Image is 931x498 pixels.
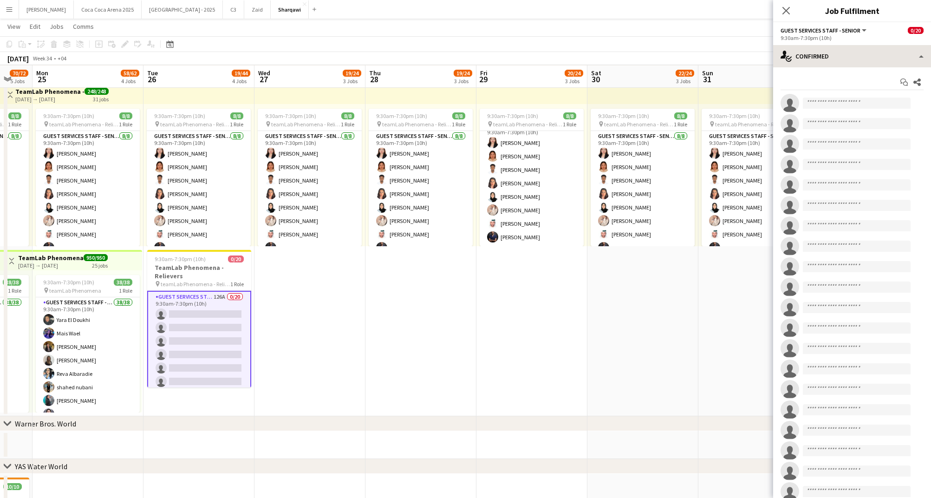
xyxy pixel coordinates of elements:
span: 1 Role [119,121,132,128]
a: Jobs [46,20,67,33]
span: 9:30am-7:30pm (10h) [376,112,427,119]
span: 1 Role [341,121,354,128]
span: Mon [36,69,48,77]
span: 9:30am-7:30pm (10h) [598,112,649,119]
span: Sun [702,69,713,77]
h3: Job Fulfilment [773,5,931,17]
span: 1 Role [8,121,21,128]
app-job-card: 9:30am-7:30pm (10h)38/38 teamLab Phenomena1 RoleGuest Services Staff - Senior38/389:30am-7:30pm (... [36,275,140,413]
span: Comms [73,22,94,31]
span: Wed [258,69,270,77]
div: [DATE] → [DATE] [15,96,85,103]
button: Zaid [244,0,271,19]
span: 25 [35,74,48,85]
span: 8/8 [452,112,465,119]
a: View [4,20,24,33]
span: 29 [479,74,488,85]
span: 27 [257,74,270,85]
span: 9:30am-7:30pm (10h) [487,112,538,119]
h3: TeamLab Phenomena - Relievers [147,263,251,280]
span: teamLab Phenomena - Relievers [493,121,563,128]
app-job-card: 9:30am-7:30pm (10h)8/8 teamLab Phenomena - Relievers1 RoleGuest Services Staff - Senior8/89:30am-... [591,109,695,246]
app-card-role: Guest Services Staff - Senior8/89:30am-7:30pm (10h)[PERSON_NAME][PERSON_NAME][PERSON_NAME][PERSON... [480,120,584,246]
span: 19/24 [454,70,472,77]
span: 1 Role [8,287,21,294]
button: Guest Services Staff - Senior [781,27,868,34]
span: 19/24 [343,70,361,77]
div: 9:30am-7:30pm (10h) [781,34,924,41]
span: teamLab Phenomena - Relievers [715,121,785,128]
span: 9:30am-7:30pm (10h) [155,256,206,262]
app-card-role: Guest Services Staff - Senior8/89:30am-7:30pm (10h)[PERSON_NAME][PERSON_NAME][PERSON_NAME][PERSON... [369,131,473,257]
span: 1 Role [563,121,576,128]
button: C3 [223,0,244,19]
span: 950/950 [84,254,108,261]
div: 3 Jobs [454,78,472,85]
span: teamLab Phenomena - Relievers [382,121,452,128]
app-job-card: 9:30am-7:30pm (10h)8/8 teamLab Phenomena - Relievers1 RoleGuest Services Staff - Senior8/89:30am-... [702,109,806,246]
button: [PERSON_NAME] [19,0,74,19]
span: 0/20 [908,27,924,34]
div: 3 Jobs [676,78,694,85]
span: Thu [369,69,381,77]
span: 9:30am-7:30pm (10h) [265,112,316,119]
span: 1 Role [119,287,132,294]
span: 1 Role [230,121,243,128]
div: 4 Jobs [232,78,250,85]
span: 1 Role [674,121,687,128]
button: [GEOGRAPHIC_DATA] - 2025 [142,0,223,19]
div: 4 Jobs [121,78,139,85]
div: 3 Jobs [343,78,361,85]
div: [DATE] [7,54,29,63]
span: Jobs [50,22,64,31]
span: 28 [368,74,381,85]
span: View [7,22,20,31]
div: [DATE] → [DATE] [18,262,84,269]
h3: TeamLab Phenomena [18,254,84,262]
span: teamLab Phenomena [49,287,101,294]
span: 0/20 [228,256,244,262]
span: 19/44 [232,70,250,77]
button: Sharqawi [271,0,309,19]
span: teamLab Phenomena - Relievers [161,281,230,288]
span: 70/72 [10,70,28,77]
app-card-role: Guest Services Staff - Senior8/89:30am-7:30pm (10h)[PERSON_NAME][PERSON_NAME][PERSON_NAME][PERSON... [591,131,695,257]
app-job-card: 9:30am-7:30pm (10h)8/8 teamLab Phenomena - Relievers1 RoleGuest Services Staff - Senior8/89:30am-... [36,109,140,246]
div: 9:30am-7:30pm (10h)8/8 teamLab Phenomena - Relievers1 RoleGuest Services Staff - Senior8/89:30am-... [258,109,362,246]
app-card-role: Guest Services Staff - Senior8/89:30am-7:30pm (10h)[PERSON_NAME][PERSON_NAME][PERSON_NAME][PERSON... [147,131,251,257]
button: Coca Coca Arena 2025 [74,0,142,19]
div: 25 jobs [92,261,108,269]
span: 30 [590,74,601,85]
span: Fri [480,69,488,77]
div: +04 [58,55,66,62]
span: 9:30am-7:30pm (10h) [43,112,94,119]
span: teamLab Phenomena - Relievers [604,121,674,128]
app-card-role: Guest Services Staff - Senior8/89:30am-7:30pm (10h)[PERSON_NAME][PERSON_NAME][PERSON_NAME][PERSON... [702,131,806,257]
span: 31 [701,74,713,85]
app-job-card: 9:30am-7:30pm (10h)8/8 teamLab Phenomena - Relievers1 RoleGuest Services Staff - Senior8/89:30am-... [147,109,251,246]
span: 8/8 [563,112,576,119]
span: 38/38 [114,279,132,286]
span: 20/24 [565,70,583,77]
div: 5 Jobs [10,78,28,85]
app-card-role: Guest Services Staff - Senior8/89:30am-7:30pm (10h)[PERSON_NAME][PERSON_NAME][PERSON_NAME][PERSON... [258,131,362,257]
span: 9:30am-7:30pm (10h) [154,112,205,119]
h3: TeamLab Phenomena - Relievers [15,87,85,96]
span: 8/8 [119,112,132,119]
span: teamLab Phenomena - Relievers [49,121,119,128]
span: Edit [30,22,40,31]
span: 1 Role [452,121,465,128]
app-job-card: 9:30am-7:30pm (10h)8/8 teamLab Phenomena - Relievers1 RoleGuest Services Staff - Senior8/89:30am-... [369,109,473,246]
span: teamLab Phenomena - Relievers [160,121,230,128]
app-job-card: 9:30am-7:30pm (10h)8/8 teamLab Phenomena - Relievers1 RoleGuest Services Staff - Senior8/89:30am-... [480,109,584,246]
span: 8/8 [8,112,21,119]
span: 26 [146,74,158,85]
span: 8/8 [230,112,243,119]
